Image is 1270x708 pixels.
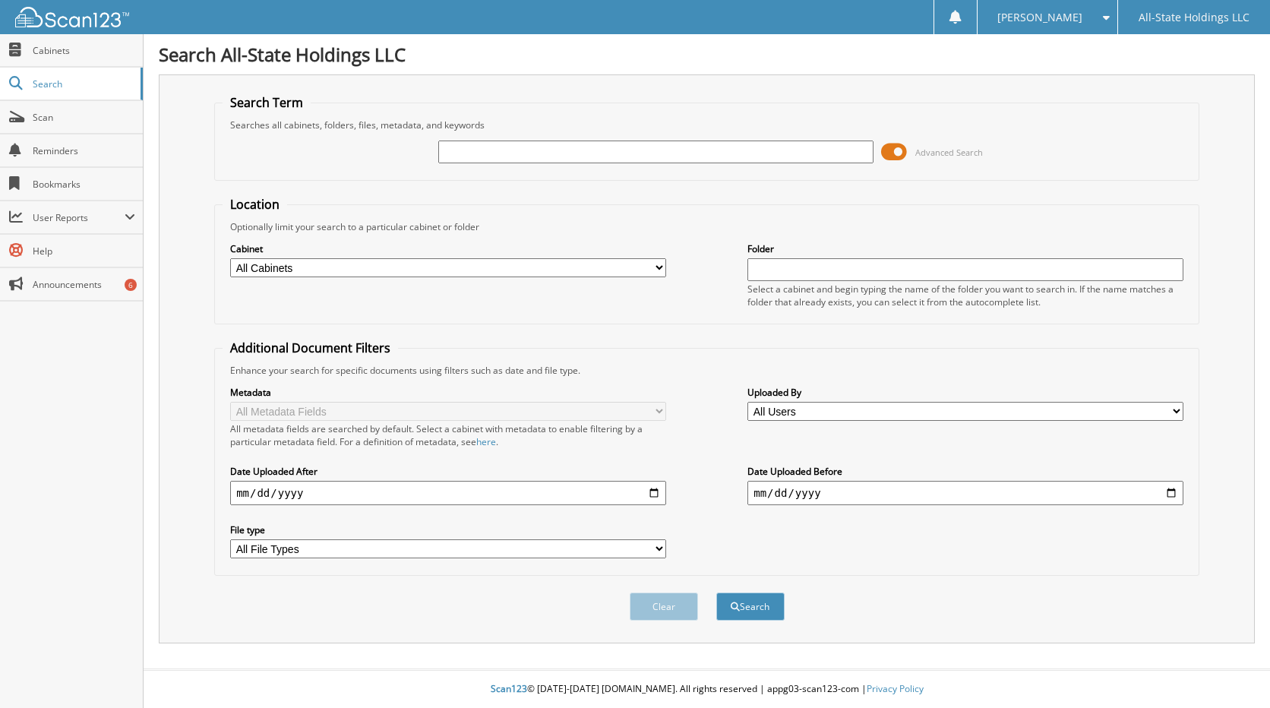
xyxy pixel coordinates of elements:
[997,13,1082,22] span: [PERSON_NAME]
[223,94,311,111] legend: Search Term
[33,178,135,191] span: Bookmarks
[159,42,1255,67] h1: Search All-State Holdings LLC
[33,245,135,258] span: Help
[223,220,1191,233] div: Optionally limit your search to a particular cabinet or folder
[1139,13,1249,22] span: All-State Holdings LLC
[630,593,698,621] button: Clear
[230,465,666,478] label: Date Uploaded After
[867,682,924,695] a: Privacy Policy
[33,211,125,224] span: User Reports
[125,279,137,291] div: 6
[716,593,785,621] button: Search
[223,340,398,356] legend: Additional Document Filters
[491,682,527,695] span: Scan123
[33,44,135,57] span: Cabinets
[223,196,287,213] legend: Location
[747,481,1183,505] input: end
[230,523,666,536] label: File type
[1194,635,1270,708] iframe: Chat Widget
[144,671,1270,708] div: © [DATE]-[DATE] [DOMAIN_NAME]. All rights reserved | appg03-scan123-com |
[223,119,1191,131] div: Searches all cabinets, folders, files, metadata, and keywords
[33,278,135,291] span: Announcements
[747,242,1183,255] label: Folder
[476,435,496,448] a: here
[33,111,135,124] span: Scan
[915,147,983,158] span: Advanced Search
[230,481,666,505] input: start
[33,144,135,157] span: Reminders
[747,386,1183,399] label: Uploaded By
[230,422,666,448] div: All metadata fields are searched by default. Select a cabinet with metadata to enable filtering b...
[223,364,1191,377] div: Enhance your search for specific documents using filters such as date and file type.
[747,465,1183,478] label: Date Uploaded Before
[230,386,666,399] label: Metadata
[15,7,129,27] img: scan123-logo-white.svg
[747,283,1183,308] div: Select a cabinet and begin typing the name of the folder you want to search in. If the name match...
[33,77,133,90] span: Search
[230,242,666,255] label: Cabinet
